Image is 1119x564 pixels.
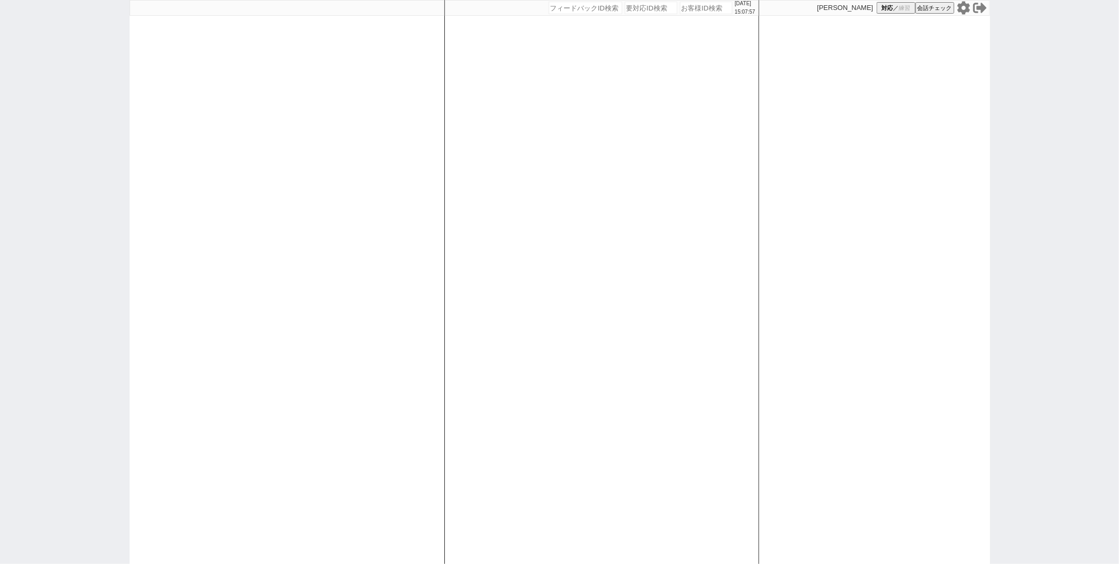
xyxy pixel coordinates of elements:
input: お客様ID検索 [680,2,732,14]
button: 会話チェック [915,2,954,14]
button: 対応／練習 [877,2,915,14]
span: 会話チェック [918,4,952,12]
p: [PERSON_NAME] [817,4,873,12]
span: 対応 [881,4,893,12]
span: 練習 [899,4,910,12]
input: フィードバックID検索 [549,2,622,14]
p: 15:07:57 [735,8,755,16]
input: 要対応ID検索 [625,2,677,14]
